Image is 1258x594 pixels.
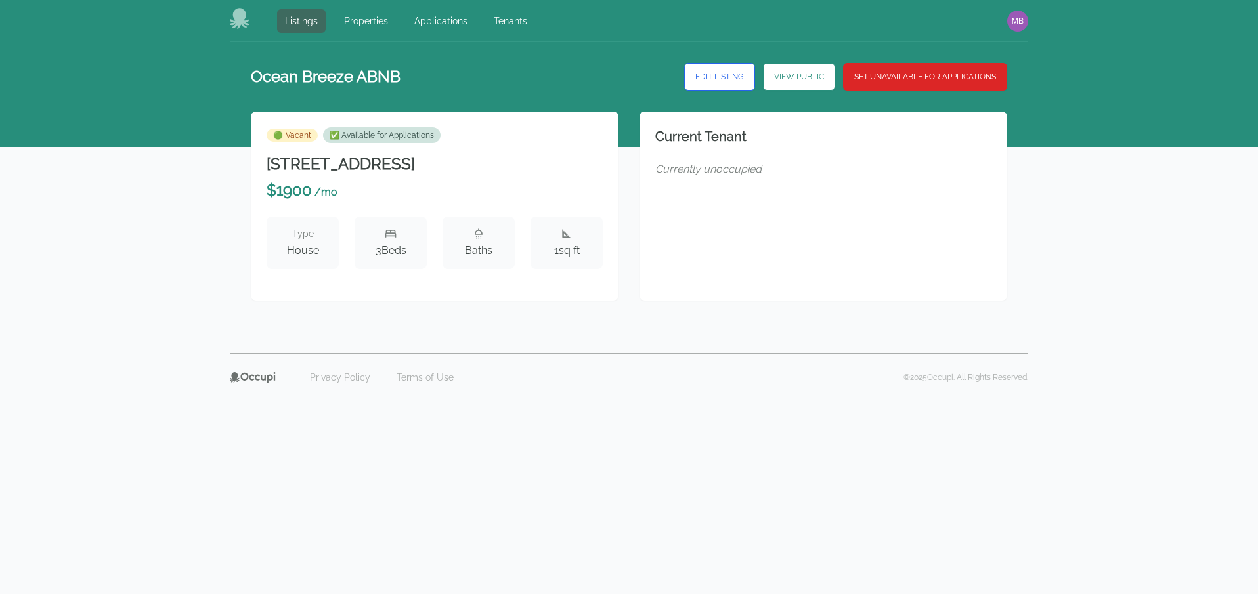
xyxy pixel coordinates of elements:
a: Privacy Policy [302,367,378,388]
span: Type [292,227,314,240]
a: Listings [277,9,326,33]
a: Edit Listing [684,63,755,91]
a: Properties [336,9,396,33]
span: 3 Beds [376,243,406,259]
h2: [STREET_ADDRESS] [267,154,603,175]
h1: Ocean Breeze ABNB [251,66,401,87]
span: Vacant [267,129,318,142]
p: © 2025 Occupi. All Rights Reserved. [903,372,1028,383]
span: House [287,243,319,259]
button: Set Unavailable for Applications [843,63,1007,91]
div: $ 1900 [267,180,337,201]
p: Currently unoccupied [655,161,991,177]
a: Terms of Use [389,367,462,388]
span: Baths [465,243,492,259]
h2: Current Tenant [655,127,991,146]
a: View Public [763,63,835,91]
a: Applications [406,9,475,33]
span: vacant [273,130,283,140]
div: ✅ Available for Applications [323,127,441,143]
span: / mo [314,186,337,198]
span: 1 sq ft [554,243,580,259]
a: Tenants [486,9,535,33]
